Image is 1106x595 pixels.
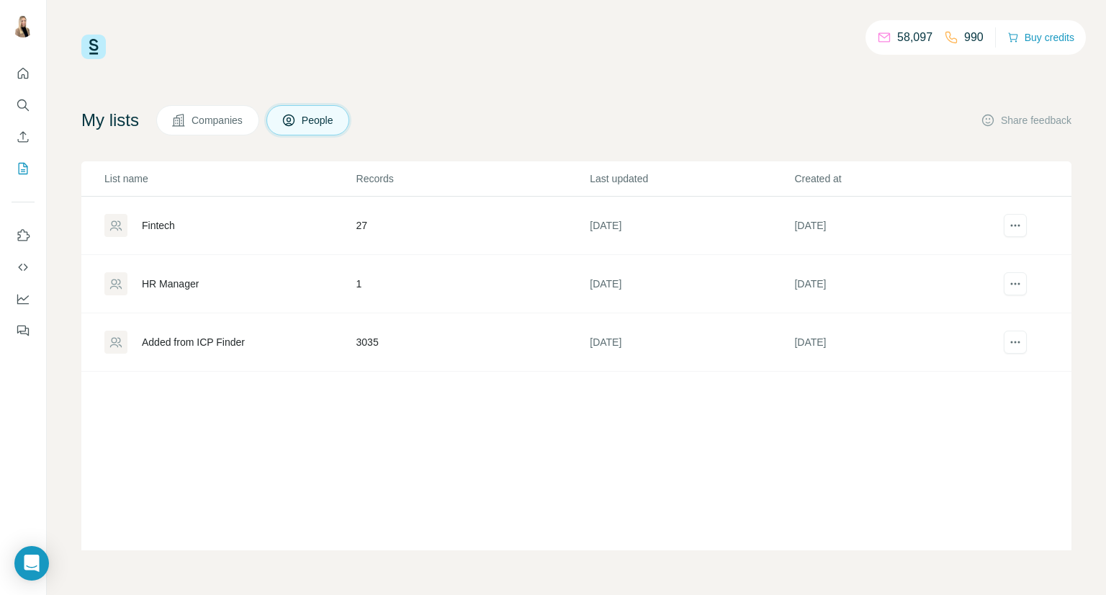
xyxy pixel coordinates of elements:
[12,254,35,280] button: Use Surfe API
[589,255,793,313] td: [DATE]
[302,113,335,127] span: People
[793,197,998,255] td: [DATE]
[793,313,998,372] td: [DATE]
[12,14,35,37] img: Avatar
[81,109,139,132] h4: My lists
[104,171,355,186] p: List name
[1004,214,1027,237] button: actions
[192,113,244,127] span: Companies
[964,29,984,46] p: 990
[1004,331,1027,354] button: actions
[1007,27,1074,48] button: Buy credits
[12,286,35,312] button: Dashboard
[142,335,245,349] div: Added from ICP Finder
[793,255,998,313] td: [DATE]
[356,255,590,313] td: 1
[12,61,35,86] button: Quick start
[589,197,793,255] td: [DATE]
[12,156,35,182] button: My lists
[81,35,106,59] img: Surfe Logo
[12,92,35,118] button: Search
[12,124,35,150] button: Enrich CSV
[590,171,793,186] p: Last updated
[142,277,199,291] div: HR Manager
[1004,272,1027,295] button: actions
[981,113,1071,127] button: Share feedback
[14,546,49,581] div: Open Intercom Messenger
[356,197,590,255] td: 27
[12,223,35,249] button: Use Surfe on LinkedIn
[897,29,932,46] p: 58,097
[794,171,997,186] p: Created at
[589,313,793,372] td: [DATE]
[142,218,175,233] div: Fintech
[12,318,35,344] button: Feedback
[356,313,590,372] td: 3035
[356,171,589,186] p: Records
